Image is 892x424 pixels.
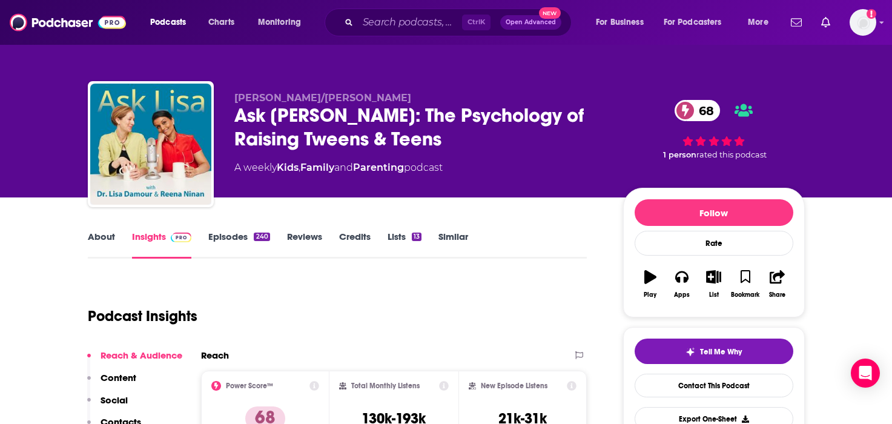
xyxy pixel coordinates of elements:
img: Podchaser Pro [171,233,192,242]
button: tell me why sparkleTell Me Why [635,339,793,364]
div: List [709,291,719,299]
button: List [698,262,729,306]
h1: Podcast Insights [88,307,197,325]
div: Bookmark [731,291,759,299]
button: Reach & Audience [87,349,182,372]
span: rated this podcast [696,150,767,159]
span: More [748,14,768,31]
img: Podchaser - Follow, Share and Rate Podcasts [10,11,126,34]
span: Podcasts [150,14,186,31]
button: Content [87,372,136,394]
h2: Total Monthly Listens [351,382,420,390]
p: Social [101,394,128,406]
span: Charts [208,14,234,31]
span: Tell Me Why [700,347,742,357]
img: User Profile [850,9,876,36]
div: Apps [674,291,690,299]
div: 13 [412,233,421,241]
a: Lists13 [388,231,421,259]
span: Monitoring [258,14,301,31]
button: open menu [142,13,202,32]
button: Apps [666,262,698,306]
a: Episodes240 [208,231,269,259]
h2: Power Score™ [226,382,273,390]
p: Content [101,372,136,383]
a: Show notifications dropdown [786,12,807,33]
div: A weekly podcast [234,161,443,175]
h2: New Episode Listens [481,382,547,390]
div: Play [644,291,656,299]
input: Search podcasts, credits, & more... [358,13,462,32]
div: Search podcasts, credits, & more... [336,8,583,36]
a: Kids [277,162,299,173]
span: New [539,7,561,19]
span: [PERSON_NAME]/[PERSON_NAME] [234,92,411,104]
img: tell me why sparkle [686,347,695,357]
button: Bookmark [730,262,761,306]
div: Open Intercom Messenger [851,359,880,388]
h2: Reach [201,349,229,361]
a: InsightsPodchaser Pro [132,231,192,259]
a: Family [300,162,334,173]
button: open menu [587,13,659,32]
button: open menu [739,13,784,32]
button: Open AdvancedNew [500,15,561,30]
span: Ctrl K [462,15,491,30]
svg: Add a profile image [867,9,876,19]
a: Credits [339,231,371,259]
div: 68 1 personrated this podcast [623,92,805,167]
span: Logged in as evankrask [850,9,876,36]
button: Share [761,262,793,306]
button: open menu [249,13,317,32]
span: For Business [596,14,644,31]
span: 68 [687,100,720,121]
span: , [299,162,300,173]
span: Open Advanced [506,19,556,25]
a: Contact This Podcast [635,374,793,397]
div: Rate [635,231,793,256]
button: Social [87,394,128,417]
span: and [334,162,353,173]
div: 240 [254,233,269,241]
button: open menu [656,13,739,32]
a: Reviews [287,231,322,259]
button: Show profile menu [850,9,876,36]
a: Parenting [353,162,404,173]
a: Charts [200,13,242,32]
div: Share [769,291,785,299]
p: Reach & Audience [101,349,182,361]
a: Show notifications dropdown [816,12,835,33]
button: Follow [635,199,793,226]
a: 68 [675,100,720,121]
button: Play [635,262,666,306]
img: Ask Lisa: The Psychology of Raising Tweens & Teens [90,84,211,205]
a: About [88,231,115,259]
span: 1 person [663,150,696,159]
a: Similar [438,231,468,259]
span: For Podcasters [664,14,722,31]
